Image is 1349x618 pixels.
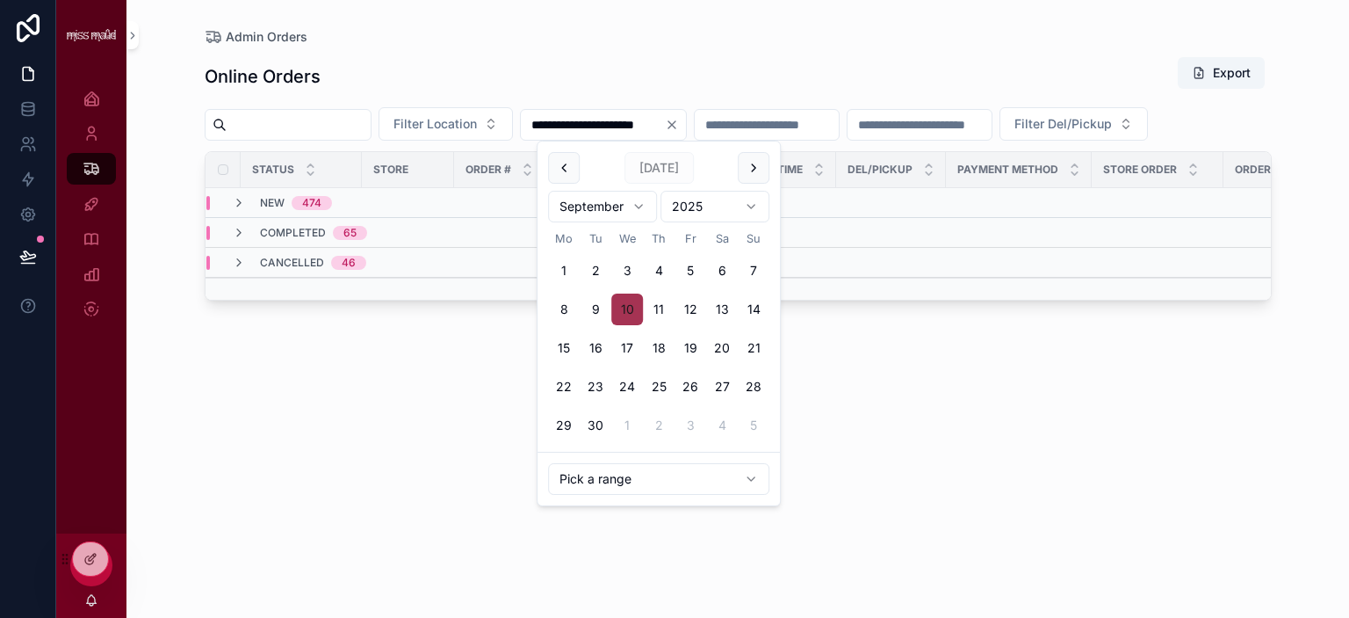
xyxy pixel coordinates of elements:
[611,332,643,364] button: Wednesday, 17 September 2025
[999,107,1148,141] button: Select Button
[665,118,686,132] button: Clear
[260,226,326,240] span: Completed
[548,332,580,364] button: Monday, 15 September 2025
[548,229,769,441] table: September 2025
[1178,57,1265,89] button: Export
[56,70,126,348] div: scrollable content
[580,332,611,364] button: Tuesday, 16 September 2025
[611,371,643,403] button: Wednesday, 24 September 2025
[706,229,738,248] th: Saturday
[580,294,611,325] button: Tuesday, 9 September 2025
[738,294,769,325] button: Sunday, 14 September 2025
[643,294,674,325] button: Thursday, 11 September 2025
[643,229,674,248] th: Thursday
[674,332,706,364] button: Friday, 19 September 2025
[611,294,643,325] button: Today, Wednesday, 10 September 2025, selected
[580,229,611,248] th: Tuesday
[226,28,307,46] span: Admin Orders
[738,229,769,248] th: Sunday
[738,371,769,403] button: Sunday, 28 September 2025
[611,255,643,287] button: Wednesday, 3 September 2025
[738,410,769,441] button: Sunday, 5 October 2025
[706,255,738,287] button: Saturday, 6 September 2025
[611,410,643,441] button: Wednesday, 1 October 2025
[548,255,580,287] button: Monday, 1 September 2025
[1014,115,1112,133] span: Filter Del/Pickup
[738,255,769,287] button: Sunday, 7 September 2025
[674,410,706,441] button: Friday, 3 October 2025
[548,371,580,403] button: Monday, 22 September 2025
[302,196,321,210] div: 474
[393,115,477,133] span: Filter Location
[260,196,285,210] span: New
[205,28,307,46] a: Admin Orders
[643,255,674,287] button: Thursday, 4 September 2025
[67,29,116,41] img: App logo
[548,463,769,495] button: Relative time
[643,410,674,441] button: Thursday, 2 October 2025
[548,294,580,325] button: Monday, 8 September 2025
[580,371,611,403] button: Tuesday, 23 September 2025
[706,371,738,403] button: Saturday, 27 September 2025
[738,332,769,364] button: Sunday, 21 September 2025
[580,410,611,441] button: Tuesday, 30 September 2025
[548,229,580,248] th: Monday
[343,226,357,240] div: 65
[706,294,738,325] button: Saturday, 13 September 2025
[643,371,674,403] button: Thursday, 25 September 2025
[548,410,580,441] button: Monday, 29 September 2025
[580,255,611,287] button: Tuesday, 2 September 2025
[674,371,706,403] button: Friday, 26 September 2025
[674,229,706,248] th: Friday
[342,256,356,270] div: 46
[252,163,294,177] span: Status
[260,256,324,270] span: Cancelled
[1103,163,1177,177] span: Store Order
[205,64,321,89] h1: Online Orders
[1235,163,1316,177] span: Order Placed
[611,229,643,248] th: Wednesday
[465,163,511,177] span: Order #
[957,163,1058,177] span: Payment Method
[706,410,738,441] button: Saturday, 4 October 2025
[674,294,706,325] button: Friday, 12 September 2025
[848,163,913,177] span: Del/Pickup
[379,107,513,141] button: Select Button
[706,332,738,364] button: Saturday, 20 September 2025
[373,163,408,177] span: Store
[674,255,706,287] button: Friday, 5 September 2025
[643,332,674,364] button: Thursday, 18 September 2025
